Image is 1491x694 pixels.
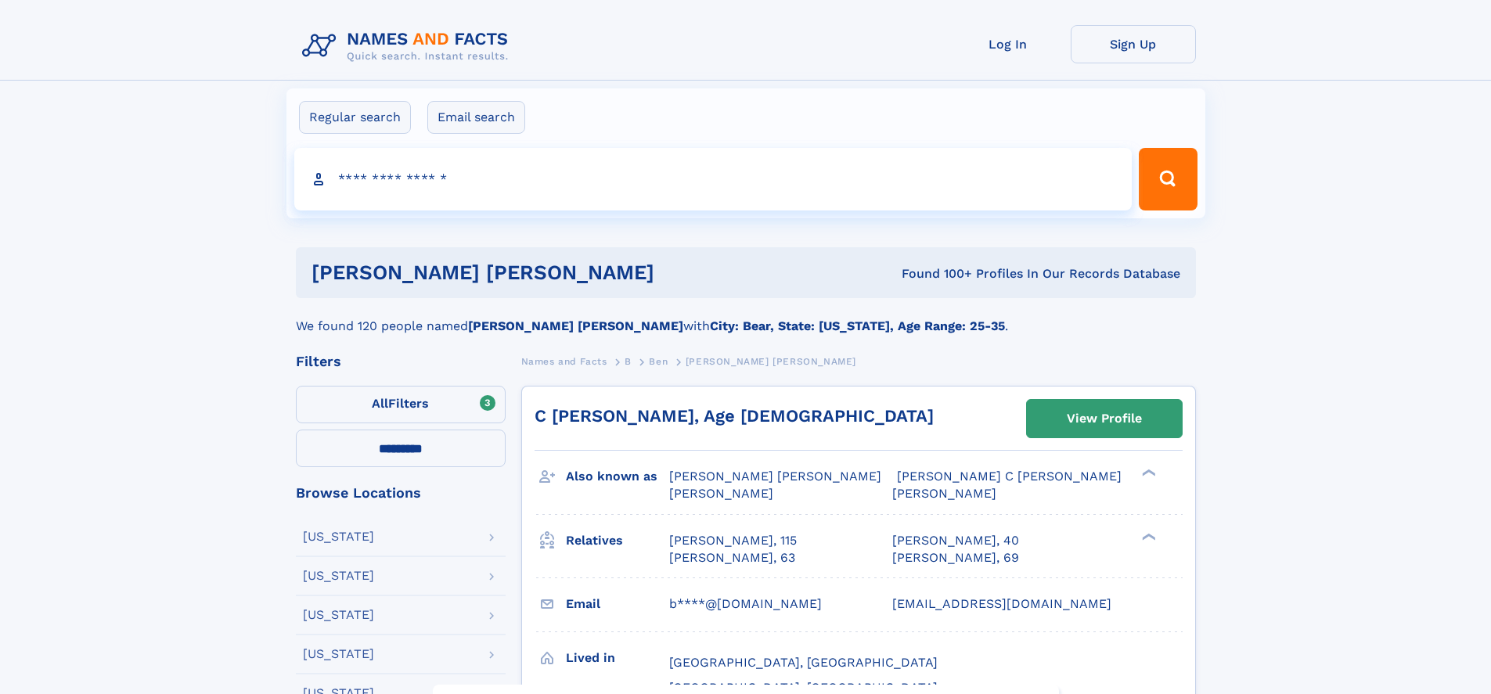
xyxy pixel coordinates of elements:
[303,530,374,543] div: [US_STATE]
[686,356,856,367] span: [PERSON_NAME] [PERSON_NAME]
[296,486,506,500] div: Browse Locations
[669,469,881,484] span: [PERSON_NAME] [PERSON_NAME]
[296,25,521,67] img: Logo Names and Facts
[649,356,668,367] span: Ben
[468,318,683,333] b: [PERSON_NAME] [PERSON_NAME]
[649,351,668,371] a: Ben
[1138,468,1157,478] div: ❯
[669,486,773,501] span: [PERSON_NAME]
[892,486,996,501] span: [PERSON_NAME]
[535,406,934,426] a: C [PERSON_NAME], Age [DEMOGRAPHIC_DATA]
[669,532,797,549] a: [PERSON_NAME], 115
[299,101,411,134] label: Regular search
[296,386,506,423] label: Filters
[892,532,1019,549] a: [PERSON_NAME], 40
[892,549,1019,566] a: [PERSON_NAME], 69
[1067,401,1142,437] div: View Profile
[1027,400,1182,437] a: View Profile
[566,527,669,554] h3: Relatives
[1071,25,1196,63] a: Sign Up
[625,351,632,371] a: B
[372,396,388,411] span: All
[892,596,1111,611] span: [EMAIL_ADDRESS][DOMAIN_NAME]
[294,148,1133,210] input: search input
[303,609,374,621] div: [US_STATE]
[566,463,669,490] h3: Also known as
[778,265,1180,282] div: Found 100+ Profiles In Our Records Database
[897,469,1122,484] span: [PERSON_NAME] C [PERSON_NAME]
[303,648,374,660] div: [US_STATE]
[296,354,506,369] div: Filters
[1139,148,1197,210] button: Search Button
[669,549,795,566] a: [PERSON_NAME], 63
[566,645,669,671] h3: Lived in
[710,318,1005,333] b: City: Bear, State: [US_STATE], Age Range: 25-35
[1138,531,1157,541] div: ❯
[427,101,525,134] label: Email search
[312,263,778,282] h1: [PERSON_NAME] [PERSON_NAME]
[566,591,669,617] h3: Email
[945,25,1071,63] a: Log In
[296,298,1196,336] div: We found 120 people named with .
[303,570,374,582] div: [US_STATE]
[625,356,632,367] span: B
[521,351,607,371] a: Names and Facts
[669,655,938,670] span: [GEOGRAPHIC_DATA], [GEOGRAPHIC_DATA]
